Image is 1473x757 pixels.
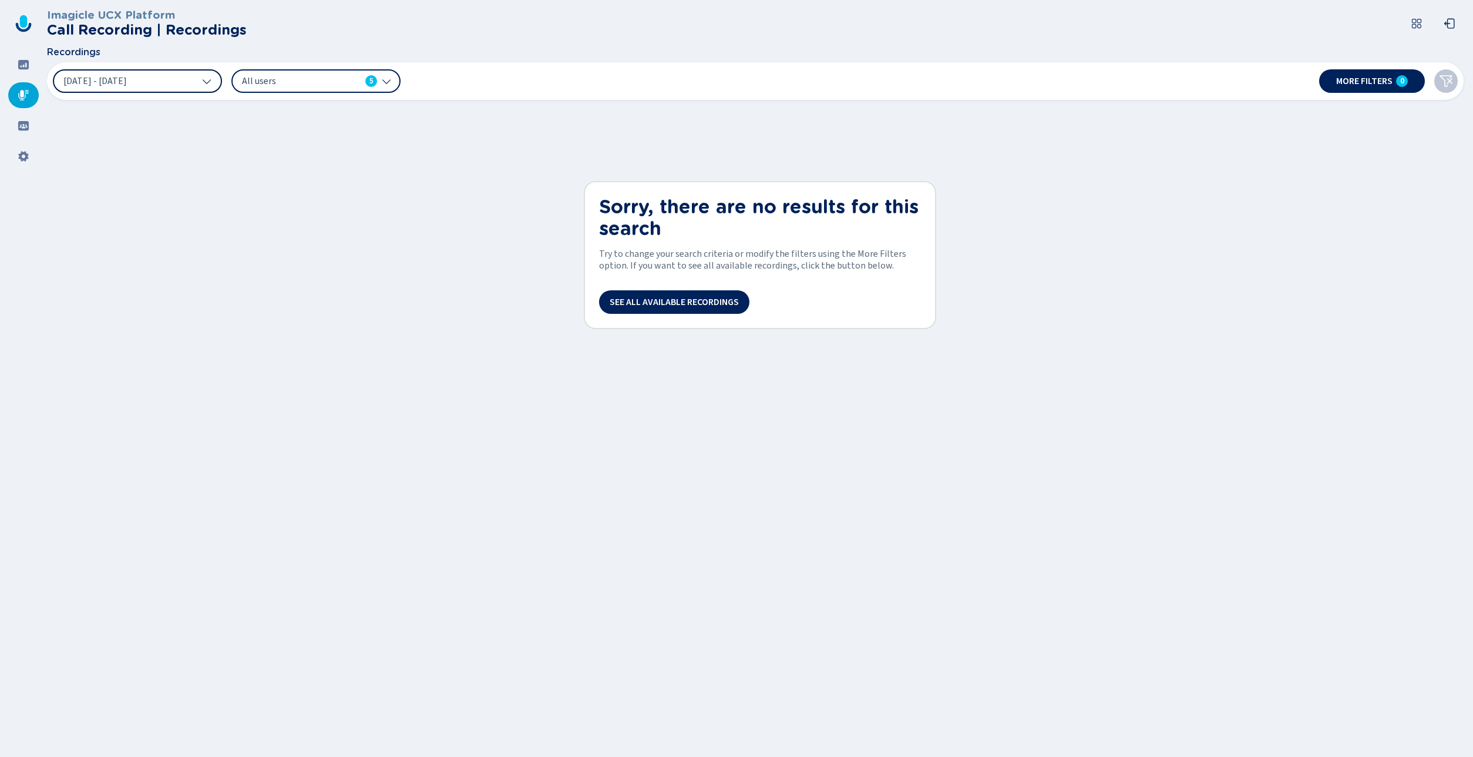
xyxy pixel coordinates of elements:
[47,9,247,22] h3: Imagicle UCX Platform
[8,143,39,169] div: Settings
[242,75,361,88] span: All users
[599,196,921,240] h1: Sorry, there are no results for this search
[1319,69,1425,93] button: More filters0
[18,89,29,101] svg: mic-fill
[47,22,247,38] h2: Call Recording | Recordings
[18,120,29,132] svg: groups-filled
[1434,69,1458,93] button: Clear filters
[599,249,921,271] span: Try to change your search criteria or modify the filters using the More Filters option. If you wa...
[599,290,749,314] button: See all available recordings
[8,113,39,139] div: Groups
[1336,76,1393,86] span: More filters
[1400,76,1404,86] span: 0
[610,297,739,307] span: See all available recordings
[1444,18,1455,29] svg: box-arrow-left
[47,47,100,58] span: Recordings
[1439,74,1453,88] svg: funnel-disabled
[8,82,39,108] div: Recordings
[202,76,211,86] svg: chevron-down
[63,76,127,86] span: [DATE] - [DATE]
[369,75,374,87] span: 5
[53,69,222,93] button: [DATE] - [DATE]
[8,52,39,78] div: Dashboard
[18,59,29,71] svg: dashboard-filled
[382,76,391,86] svg: chevron-down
